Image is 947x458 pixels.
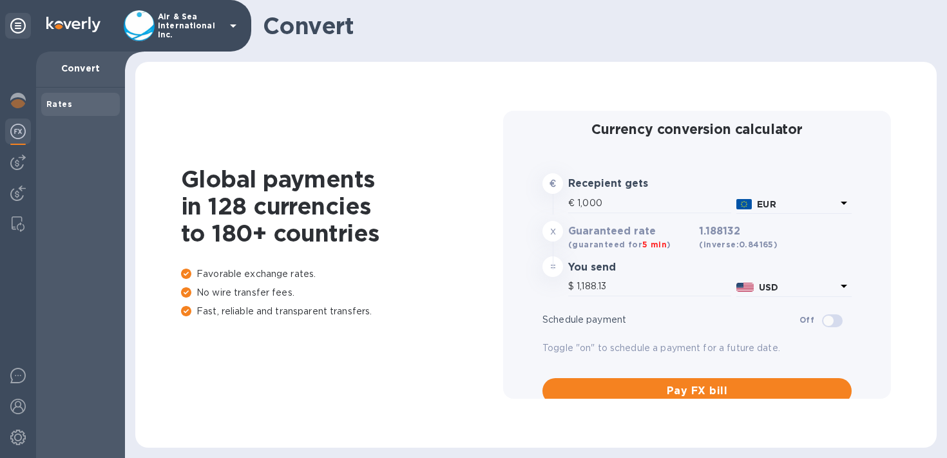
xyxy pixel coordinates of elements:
[181,166,503,247] h1: Global payments in 128 currencies to 180+ countries
[542,313,799,327] p: Schedule payment
[46,17,100,32] img: Logo
[568,178,694,190] h3: Recepient gets
[46,99,72,109] b: Rates
[759,282,778,292] b: USD
[10,124,26,139] img: Foreign exchange
[699,240,778,249] b: (inverse: 0.84165 )
[757,199,776,209] b: EUR
[568,225,694,238] h3: Guaranteed rate
[736,283,754,292] img: USD
[263,12,926,39] h1: Convert
[46,62,115,75] p: Convert
[577,277,731,296] input: Amount
[799,315,814,325] b: Off
[550,178,556,189] strong: €
[568,194,577,213] div: €
[542,121,852,137] h2: Currency conversion calculator
[542,378,852,404] button: Pay FX bill
[542,256,563,277] div: =
[568,277,577,296] div: $
[553,383,841,399] span: Pay FX bill
[568,240,671,249] b: (guaranteed for )
[181,267,503,281] p: Favorable exchange rates.
[542,341,852,355] p: Toggle "on" to schedule a payment for a future date.
[699,225,778,251] h3: 1.188132
[158,12,222,39] p: Air & Sea International Inc.
[542,221,563,242] div: x
[568,262,694,274] h3: You send
[181,305,503,318] p: Fast, reliable and transparent transfers.
[577,194,731,213] input: Amount
[642,240,667,249] span: 5 min
[181,286,503,300] p: No wire transfer fees.
[5,13,31,39] div: Unpin categories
